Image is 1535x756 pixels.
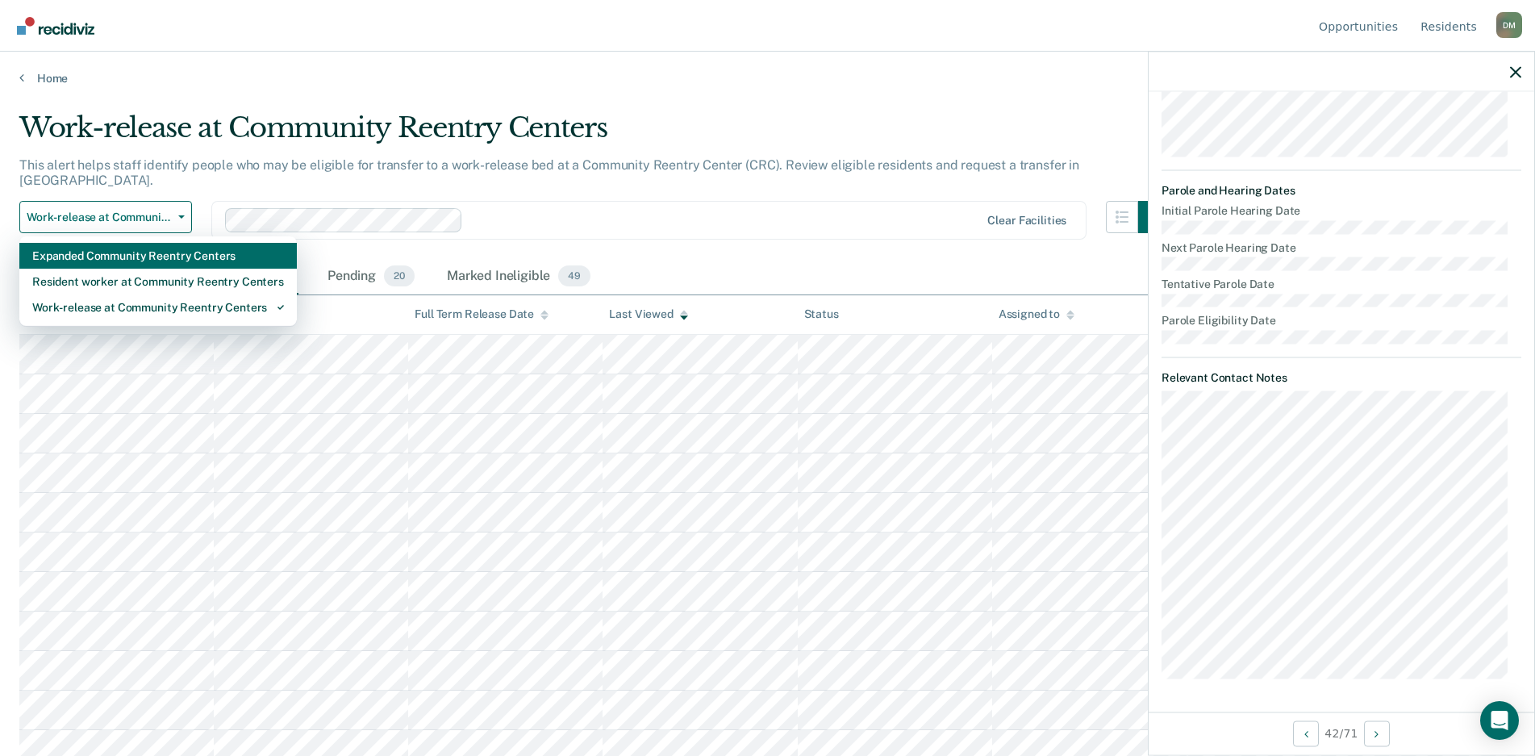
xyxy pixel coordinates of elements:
[17,17,94,35] img: Recidiviz
[609,307,687,321] div: Last Viewed
[1496,12,1522,38] button: Profile dropdown button
[19,71,1516,86] a: Home
[324,259,418,294] div: Pending
[32,269,284,294] div: Resident worker at Community Reentry Centers
[1496,12,1522,38] div: D M
[1162,240,1521,254] dt: Next Parole Hearing Date
[1162,370,1521,384] dt: Relevant Contact Notes
[1364,720,1390,746] button: Next Opportunity
[1149,712,1534,754] div: 42 / 71
[1162,278,1521,291] dt: Tentative Parole Date
[1162,204,1521,218] dt: Initial Parole Hearing Date
[32,243,284,269] div: Expanded Community Reentry Centers
[27,211,172,224] span: Work-release at Community Reentry Centers
[558,265,590,286] span: 49
[1293,720,1319,746] button: Previous Opportunity
[1162,314,1521,328] dt: Parole Eligibility Date
[987,214,1066,228] div: Clear facilities
[19,236,297,327] div: Dropdown Menu
[384,265,415,286] span: 20
[19,111,1170,157] div: Work-release at Community Reentry Centers
[1480,701,1519,740] div: Open Intercom Messenger
[804,307,839,321] div: Status
[999,307,1074,321] div: Assigned to
[19,157,1079,188] p: This alert helps staff identify people who may be eligible for transfer to a work-release bed at ...
[32,294,284,320] div: Work-release at Community Reentry Centers
[444,259,594,294] div: Marked Ineligible
[415,307,549,321] div: Full Term Release Date
[1162,184,1521,198] dt: Parole and Hearing Dates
